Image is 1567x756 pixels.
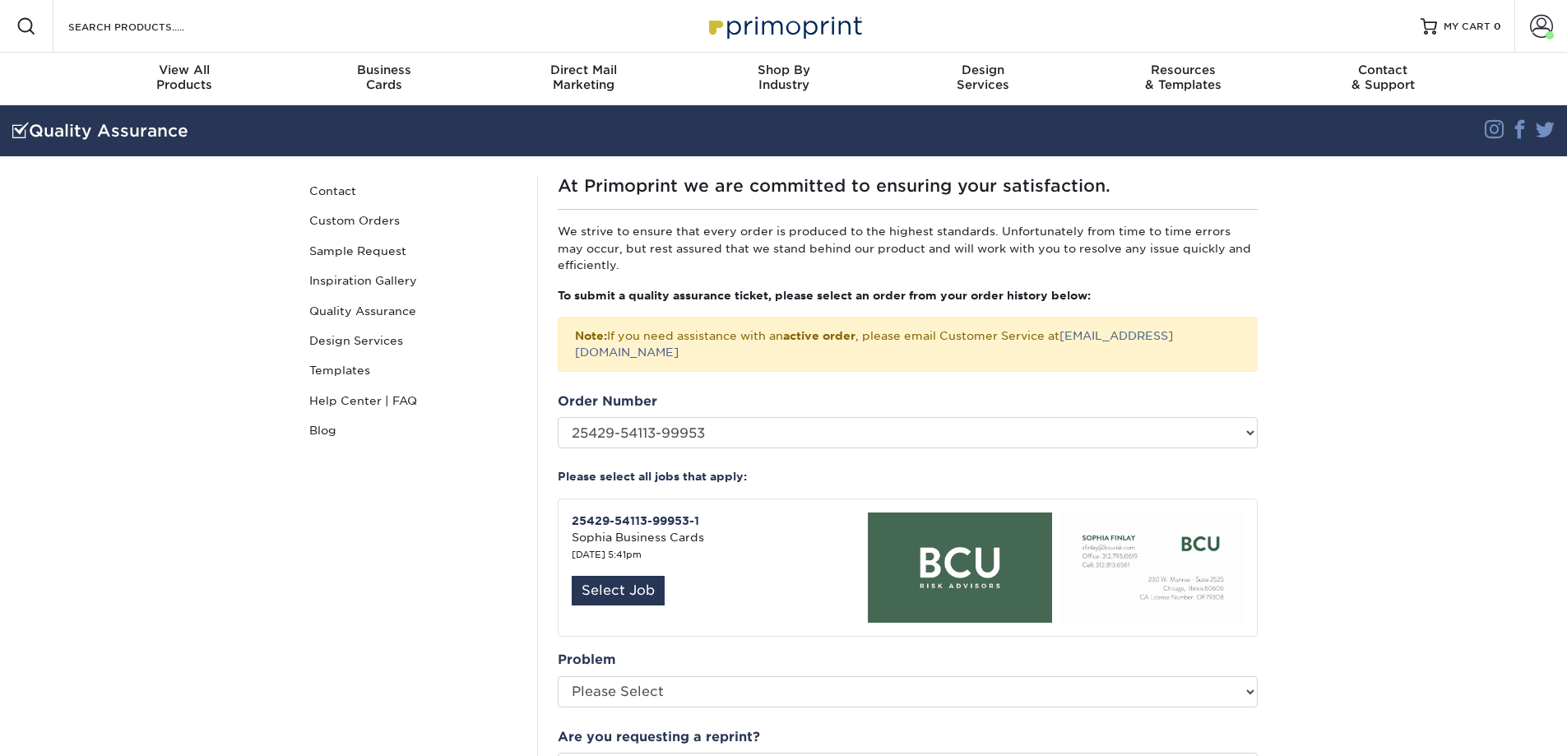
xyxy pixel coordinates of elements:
img: 45767dc6-ef5b-4146-9217-bb4bf07313c5.jpg [1052,513,1243,623]
span: Sophia Business Cards [572,531,704,544]
a: BusinessCards [284,53,484,105]
h1: At Primoprint we are committed to ensuring your satisfaction. [558,176,1258,196]
strong: Please select all jobs that apply: [558,470,747,483]
a: Contact& Support [1283,53,1483,105]
div: Marketing [484,63,684,92]
a: Contact [303,176,525,206]
span: MY CART [1444,20,1491,34]
span: Resources [1083,63,1283,77]
span: Shop By [684,63,883,77]
div: Industry [684,63,883,92]
img: Primoprint [702,8,866,44]
span: 0 [1494,21,1501,32]
strong: To submit a quality assurance ticket, please select an order from your order history below: [558,289,1091,302]
span: Design [883,63,1083,77]
div: & Templates [1083,63,1283,92]
span: Contact [1283,63,1483,77]
strong: 25429-54113-99953-1 [572,514,699,527]
a: Direct MailMarketing [484,53,684,105]
a: Sample Request [303,236,525,266]
input: SEARCH PRODUCTS..... [67,16,227,36]
strong: Problem [558,652,616,667]
b: active order [783,329,855,342]
a: Resources& Templates [1083,53,1283,105]
div: Services [883,63,1083,92]
a: Quality Assurance [303,296,525,326]
span: Business [284,63,484,77]
a: Templates [303,355,525,385]
div: If you need assistance with an , please email Customer Service at [558,317,1258,372]
a: Shop ByIndustry [684,53,883,105]
a: Design Services [303,326,525,355]
a: Blog [303,415,525,445]
a: Help Center | FAQ [303,386,525,415]
img: 55f2dfaa-dcc1-4366-a21f-6f3b3add4953.jpg [861,513,1052,623]
small: [DATE] 5:41pm [572,550,642,560]
span: Direct Mail [484,63,684,77]
div: Products [85,63,285,92]
p: We strive to ensure that every order is produced to the highest standards. Unfortunately from tim... [558,223,1258,273]
div: & Support [1283,63,1483,92]
strong: Order Number [558,393,657,409]
strong: Are you requesting a reprint? [558,729,760,744]
strong: Note: [575,329,607,342]
div: Cards [284,63,484,92]
a: DesignServices [883,53,1083,105]
a: Inspiration Gallery [303,266,525,295]
a: View AllProducts [85,53,285,105]
span: View All [85,63,285,77]
a: Custom Orders [303,206,525,235]
div: Select Job [572,576,665,605]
